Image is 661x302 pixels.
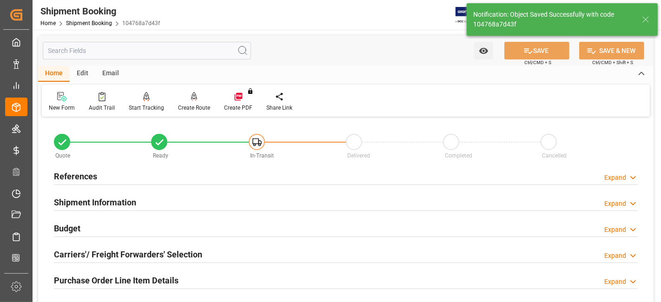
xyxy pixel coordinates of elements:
[250,152,274,159] span: In-Transit
[38,66,70,82] div: Home
[54,222,80,235] h2: Budget
[542,152,567,159] span: Cancelled
[474,42,493,59] button: open menu
[504,42,569,59] button: SAVE
[473,10,633,29] div: Notification: Object Saved Successfully with code 104768a7d43f
[43,42,251,59] input: Search Fields
[66,20,112,26] a: Shipment Booking
[524,59,551,66] span: Ctrl/CMD + S
[178,104,210,112] div: Create Route
[592,59,633,66] span: Ctrl/CMD + Shift + S
[347,152,370,159] span: Delivered
[445,152,472,159] span: Completed
[70,66,95,82] div: Edit
[95,66,126,82] div: Email
[604,251,626,261] div: Expand
[89,104,115,112] div: Audit Trail
[54,274,178,287] h2: Purchase Order Line Item Details
[604,225,626,235] div: Expand
[49,104,75,112] div: New Form
[266,104,292,112] div: Share Link
[40,20,56,26] a: Home
[54,248,202,261] h2: Carriers'/ Freight Forwarders' Selection
[604,277,626,287] div: Expand
[56,152,71,159] span: Quote
[153,152,168,159] span: Ready
[456,7,488,23] img: Exertis%20JAM%20-%20Email%20Logo.jpg_1722504956.jpg
[40,4,160,18] div: Shipment Booking
[54,170,97,183] h2: References
[604,199,626,209] div: Expand
[604,173,626,183] div: Expand
[54,196,136,209] h2: Shipment Information
[579,42,644,59] button: SAVE & NEW
[129,104,164,112] div: Start Tracking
